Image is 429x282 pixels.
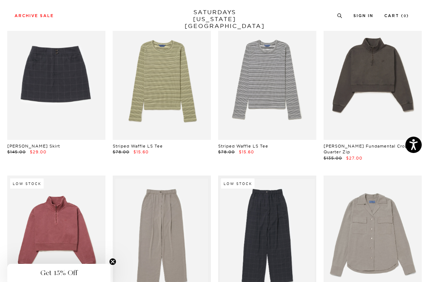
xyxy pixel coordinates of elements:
[113,144,163,149] a: Striped Waffle LS Tee
[113,149,129,154] span: $78.00
[239,149,254,154] span: $15.60
[404,15,406,18] small: 0
[221,178,254,189] div: Low Stock
[40,269,77,277] span: Get 15% Off
[384,14,409,18] a: Cart (0)
[218,144,268,149] a: Striped Waffle LS Tee
[7,149,26,154] span: $145.00
[324,156,342,161] span: $135.00
[346,156,362,161] span: $27.00
[133,149,149,154] span: $15.60
[185,9,245,29] a: SATURDAYS[US_STATE][GEOGRAPHIC_DATA]
[218,149,235,154] span: $78.00
[30,149,47,154] span: $29.00
[15,14,54,18] a: Archive Sale
[7,264,111,282] div: Get 15% OffClose teaser
[353,14,373,18] a: Sign In
[7,144,60,149] a: [PERSON_NAME] Skirt
[324,144,417,155] a: [PERSON_NAME] Fundamental Cropped Quarter Zip
[10,178,44,189] div: Low Stock
[109,258,116,265] button: Close teaser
